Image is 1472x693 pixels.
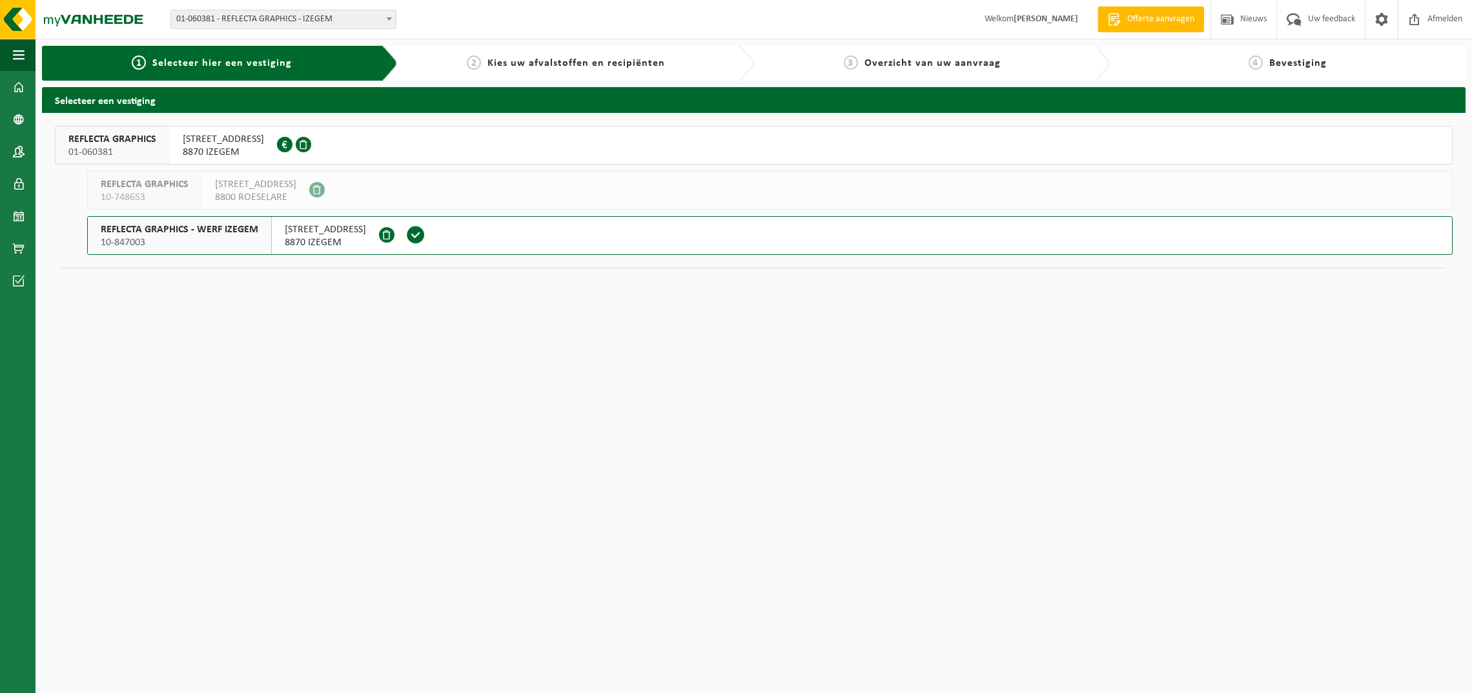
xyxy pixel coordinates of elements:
h2: Selecteer een vestiging [42,87,1466,112]
span: 8800 ROESELARE [215,191,296,204]
span: REFLECTA GRAPHICS [101,178,189,191]
span: Kies uw afvalstoffen en recipiënten [487,58,665,68]
span: 10-748653 [101,191,189,204]
span: 01-060381 - REFLECTA GRAPHICS - IZEGEM [170,10,396,29]
span: REFLECTA GRAPHICS - WERF IZEGEM [101,223,258,236]
a: Offerte aanvragen [1098,6,1204,32]
span: [STREET_ADDRESS] [215,178,296,191]
span: [STREET_ADDRESS] [183,133,264,146]
span: 10-847003 [101,236,258,249]
span: 01-060381 - REFLECTA GRAPHICS - IZEGEM [171,10,396,28]
span: 8870 IZEGEM [183,146,264,159]
span: Offerte aanvragen [1124,13,1198,26]
span: 2 [467,55,481,70]
button: REFLECTA GRAPHICS 01-060381 [STREET_ADDRESS]8870 IZEGEM [55,126,1453,165]
span: [STREET_ADDRESS] [285,223,366,236]
span: REFLECTA GRAPHICS [68,133,156,146]
span: 4 [1249,55,1263,70]
strong: [PERSON_NAME] [1014,14,1078,24]
span: Bevestiging [1269,58,1327,68]
span: 3 [844,55,858,70]
button: REFLECTA GRAPHICS - WERF IZEGEM 10-847003 [STREET_ADDRESS]8870 IZEGEM [87,216,1453,255]
span: 01-060381 [68,146,156,159]
span: Overzicht van uw aanvraag [864,58,1001,68]
span: 8870 IZEGEM [285,236,366,249]
span: 1 [132,55,146,70]
span: Selecteer hier een vestiging [152,58,292,68]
